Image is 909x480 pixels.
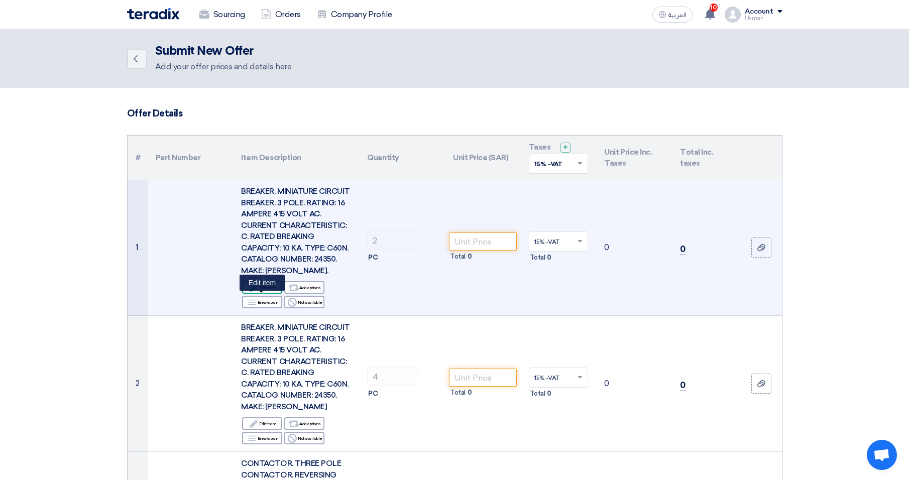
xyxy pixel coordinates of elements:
div: Account [745,8,773,16]
img: profile_test.png [725,7,741,23]
input: RFQ_STEP1.ITEMS.2.AMOUNT_TITLE [367,231,417,250]
div: Open chat [867,440,897,470]
th: Taxes [521,136,597,180]
div: Not available [284,432,324,444]
span: BREAKER. MINIATURE CIRCUIT BREAKER. 3 POLE. RATING: 16 AMPERE 415 VOLT AC. CURRENT CHARACTERISTIC... [241,323,350,411]
div: Edit item [242,417,282,430]
th: Part Number [148,136,234,180]
div: Add options [284,281,324,294]
a: Orders [253,4,309,26]
td: 0 [596,180,672,316]
th: # [128,136,148,180]
span: 0 [468,252,472,262]
span: Total [450,388,466,398]
a: Company Profile [309,4,400,26]
span: Total [450,252,466,262]
div: Breakdown [242,296,282,308]
td: 0 [596,316,672,452]
th: Quantity [359,136,445,180]
span: PC [368,389,378,399]
ng-select: VAT [529,368,589,388]
span: 0 [680,244,686,255]
img: Teradix logo [127,8,179,20]
div: Not available [284,296,324,308]
div: Usman [745,16,782,21]
span: 0 [468,388,472,398]
th: Item Description [233,136,359,180]
h3: Offer Details [127,108,782,119]
div: Add your offer prices and details here [155,61,292,73]
span: BREAKER. MINIATURE CIRCUIT BREAKER. 3 POLE. RATING: 16 AMPERE 415 VOLT AC. CURRENT CHARACTERISTIC... [241,187,350,275]
div: Edit item [240,275,285,291]
span: 0 [547,253,551,263]
span: 10 [710,4,718,12]
h2: Submit New Offer [155,44,292,58]
td: 1 [128,180,148,316]
span: 0 [680,380,686,391]
input: RFQ_STEP1.ITEMS.2.AMOUNT_TITLE [367,368,417,386]
span: PC [368,253,378,263]
td: 2 [128,316,148,452]
th: Unit Price (SAR) [445,136,521,180]
div: Breakdown [242,432,282,444]
th: Unit Price Inc. Taxes [596,136,672,180]
input: Unit Price [449,232,517,251]
span: 0 [547,389,551,399]
div: Add options [284,417,324,430]
span: Total [530,389,545,399]
a: Sourcing [191,4,253,26]
span: Total [530,253,545,263]
span: + [563,143,568,152]
button: العربية [652,7,693,23]
input: Unit Price [449,369,517,387]
ng-select: VAT [529,231,589,252]
th: Total Inc. taxes [672,136,741,180]
span: العربية [668,12,687,19]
